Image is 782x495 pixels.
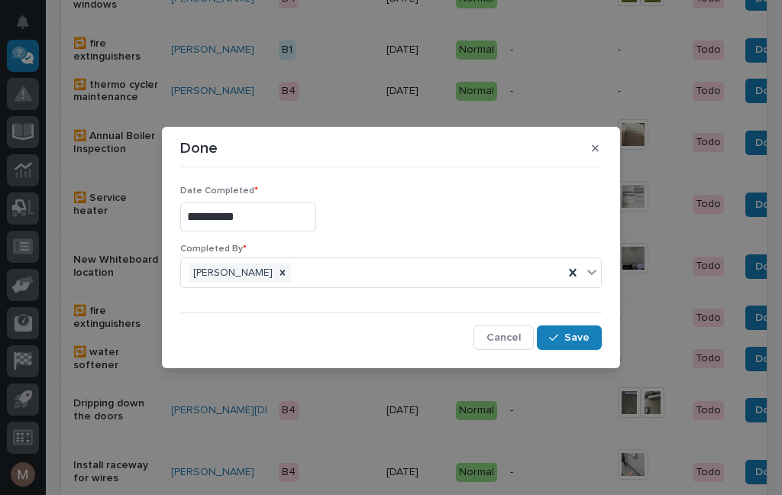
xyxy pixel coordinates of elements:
[473,325,534,350] button: Cancel
[180,139,218,157] p: Done
[180,244,247,254] span: Completed By
[486,331,521,345] span: Cancel
[180,186,258,196] span: Date Completed
[189,263,274,283] div: [PERSON_NAME]
[564,331,590,345] span: Save
[537,325,602,350] button: Save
